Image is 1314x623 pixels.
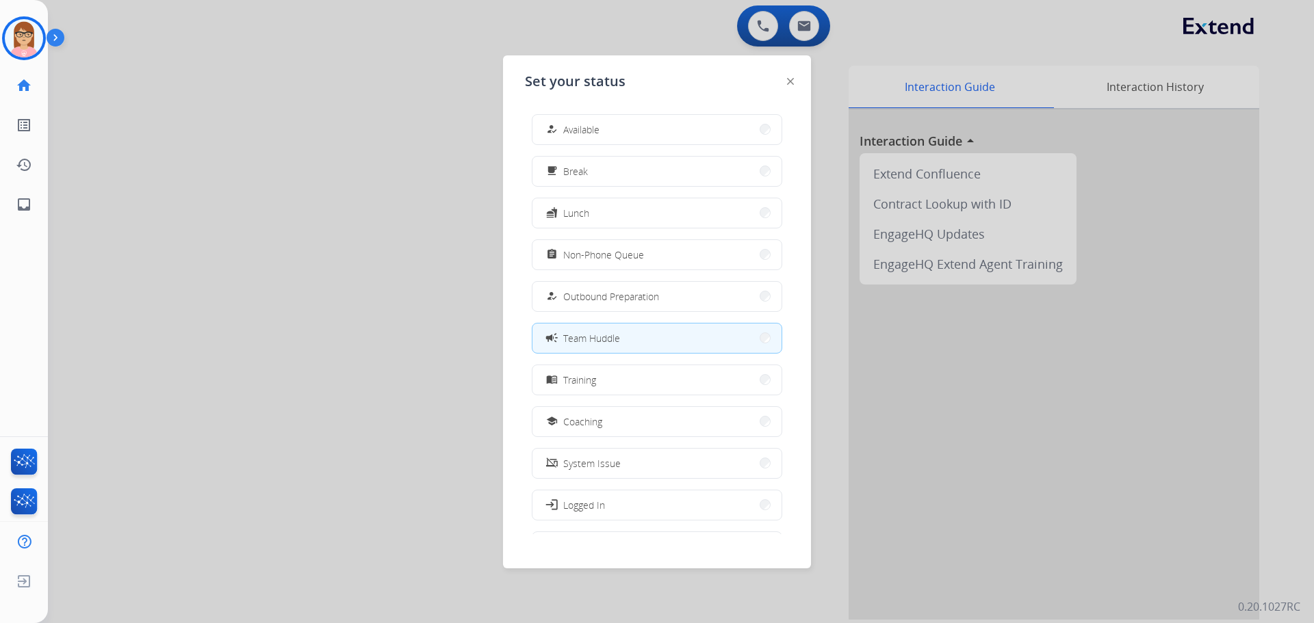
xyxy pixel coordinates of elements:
[16,157,32,173] mat-icon: history
[563,206,589,220] span: Lunch
[563,414,602,429] span: Coaching
[16,117,32,133] mat-icon: list_alt
[546,416,558,427] mat-icon: school
[563,248,644,262] span: Non-Phone Queue
[532,323,782,353] button: Team Huddle
[16,77,32,94] mat-icon: home
[16,196,32,213] mat-icon: inbox
[532,282,782,311] button: Outbound Preparation
[532,407,782,436] button: Coaching
[546,458,558,469] mat-icon: phonelink_off
[545,498,558,512] mat-icon: login
[563,498,605,512] span: Logged In
[563,373,596,387] span: Training
[532,115,782,144] button: Available
[546,124,558,135] mat-icon: how_to_reg
[563,456,621,470] span: System Issue
[787,78,794,85] img: close-button
[532,157,782,186] button: Break
[532,198,782,228] button: Lunch
[563,122,600,137] span: Available
[546,374,558,386] mat-icon: menu_book
[532,532,782,561] button: Offline
[532,490,782,520] button: Logged In
[563,164,588,178] span: Break
[546,249,558,261] mat-icon: assignment
[563,289,659,304] span: Outbound Preparation
[532,240,782,269] button: Non-Phone Queue
[546,291,558,302] mat-icon: how_to_reg
[546,165,558,177] mat-icon: free_breakfast
[532,365,782,395] button: Training
[545,331,558,345] mat-icon: campaign
[546,207,558,219] mat-icon: fastfood
[532,449,782,478] button: System Issue
[5,19,43,57] img: avatar
[1238,598,1300,615] p: 0.20.1027RC
[563,331,620,345] span: Team Huddle
[525,72,626,91] span: Set your status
